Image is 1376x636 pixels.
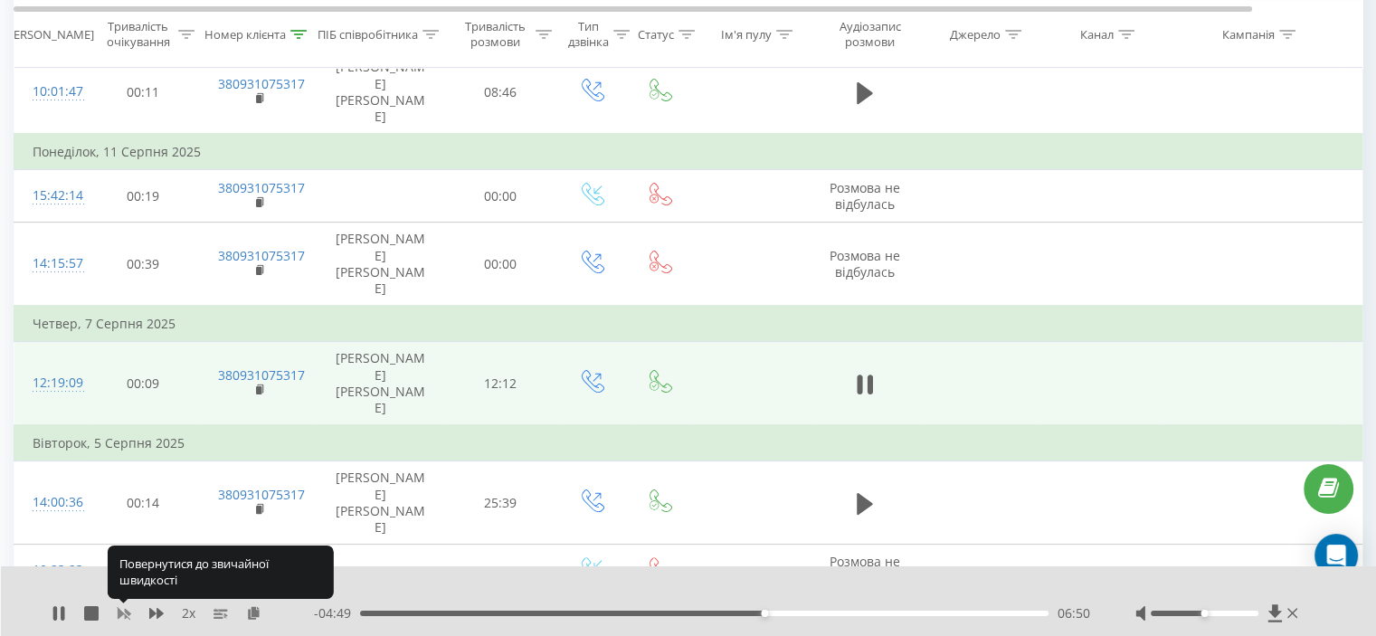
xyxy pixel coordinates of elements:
[638,26,674,42] div: Статус
[218,247,305,264] a: 380931075317
[102,19,174,50] div: Тривалість очікування
[33,246,69,281] div: 14:15:57
[33,485,69,520] div: 14:00:36
[1200,610,1208,617] div: Accessibility label
[444,223,557,306] td: 00:00
[568,19,609,50] div: Тип дзвінка
[218,486,305,503] a: 380931075317
[318,51,444,134] td: [PERSON_NAME] [PERSON_NAME]
[444,51,557,134] td: 08:46
[830,179,900,213] span: Розмова не відбулась
[950,26,1001,42] div: Джерело
[1222,26,1275,42] div: Кампанія
[204,26,286,42] div: Номер клієнта
[318,26,418,42] div: ПІБ співробітника
[108,546,334,599] div: Повернутися до звичайної швидкості
[444,342,557,425] td: 12:12
[444,461,557,545] td: 25:39
[826,19,914,50] div: Аудіозапис розмови
[830,247,900,280] span: Розмова не відбулась
[87,545,200,597] td: 00:03
[1080,26,1114,42] div: Канал
[761,610,768,617] div: Accessibility label
[87,223,200,306] td: 00:39
[830,553,900,586] span: Розмова не відбулась
[218,366,305,384] a: 380931075317
[444,170,557,223] td: 00:00
[218,75,305,92] a: 380931075317
[3,26,94,42] div: [PERSON_NAME]
[33,365,69,401] div: 12:19:09
[318,461,444,545] td: [PERSON_NAME] [PERSON_NAME]
[218,179,305,196] a: 380931075317
[460,19,531,50] div: Тривалість розмови
[87,342,200,425] td: 00:09
[721,26,772,42] div: Ім'я пулу
[87,51,200,134] td: 00:11
[33,74,69,109] div: 10:01:47
[1058,604,1090,622] span: 06:50
[318,223,444,306] td: [PERSON_NAME] [PERSON_NAME]
[87,461,200,545] td: 00:14
[182,604,195,622] span: 2 x
[314,604,360,622] span: - 04:49
[87,170,200,223] td: 00:19
[33,178,69,214] div: 15:42:14
[1314,534,1358,577] div: Open Intercom Messenger
[33,553,69,588] div: 10:23:23
[444,545,557,597] td: 00:00
[318,342,444,425] td: [PERSON_NAME] [PERSON_NAME]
